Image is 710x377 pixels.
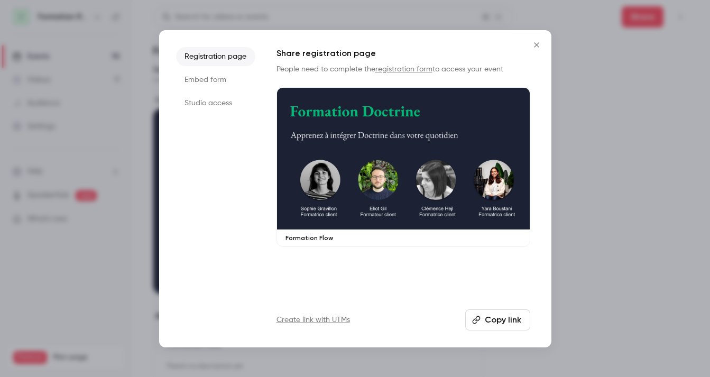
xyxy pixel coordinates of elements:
a: Formation Flow [276,87,530,247]
p: Formation Flow [285,234,521,242]
p: People need to complete the to access your event [276,64,530,75]
li: Embed form [176,70,255,89]
button: Close [526,34,547,56]
a: Create link with UTMs [276,315,350,325]
li: Studio access [176,94,255,113]
h1: Share registration page [276,47,530,60]
li: Registration page [176,47,255,66]
a: registration form [375,66,432,73]
button: Copy link [465,309,530,330]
